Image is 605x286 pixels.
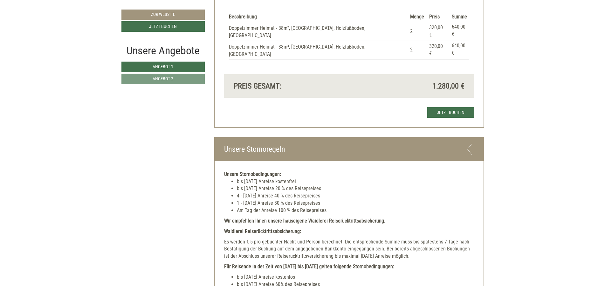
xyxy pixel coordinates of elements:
[224,238,474,260] p: Es werden € 5 pro gebuchter Nacht und Person berechnet. Die entsprechende Summe muss bis späteste...
[229,81,349,91] div: Preis gesamt:
[427,107,474,118] a: Jetzt buchen
[224,171,281,177] strong: Unsere Stornobedingungen:
[229,12,408,22] th: Beschreibung
[121,21,205,32] a: Jetzt buchen
[237,207,474,214] li: Am Tag der Anreise 100 % des Reisepreises
[408,41,427,59] td: 2
[449,41,469,59] td: 640,00 €
[121,10,205,20] a: Zur Website
[229,41,408,59] td: Doppelzimmer Heimat - 38m², [GEOGRAPHIC_DATA], Holzfußboden, [GEOGRAPHIC_DATA]
[153,76,173,81] span: Angebot 2
[237,178,474,185] li: bis [DATE] Anreise kostenfrei
[449,12,469,22] th: Summe
[153,64,173,69] span: Angebot 1
[229,22,408,41] td: Doppelzimmer Heimat - 38m², [GEOGRAPHIC_DATA], Holzfußboden, [GEOGRAPHIC_DATA]
[408,22,427,41] td: 2
[427,12,449,22] th: Preis
[224,263,394,269] strong: Für Reisende in der Zeit von [DATE] bis [DATE] gelten folgende Stornobedingungen:
[237,274,474,281] li: bis [DATE] Anreise kostenlos
[237,200,474,207] li: 1 - [DATE] Anreise 80 % des Reisepreises
[224,218,385,224] strong: Wir empfehlen Ihnen unsere hauseigene Waidlerei Reiserücktrittsabsicherung.
[237,185,474,192] li: bis [DATE] Anreise 20 % des Reisepreises
[408,12,427,22] th: Menge
[429,43,443,57] span: 320,00 €
[449,22,469,41] td: 640,00 €
[432,81,464,91] span: 1.280,00 €
[121,43,205,58] div: Unsere Angebote
[429,24,443,38] span: 320,00 €
[215,137,484,161] div: Unsere Stornoregeln
[224,228,301,234] strong: Waidlerei Reiserücktrittsabsicherung:
[237,192,474,200] li: 4 - [DATE] Anreise 40 % des Reisepreises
